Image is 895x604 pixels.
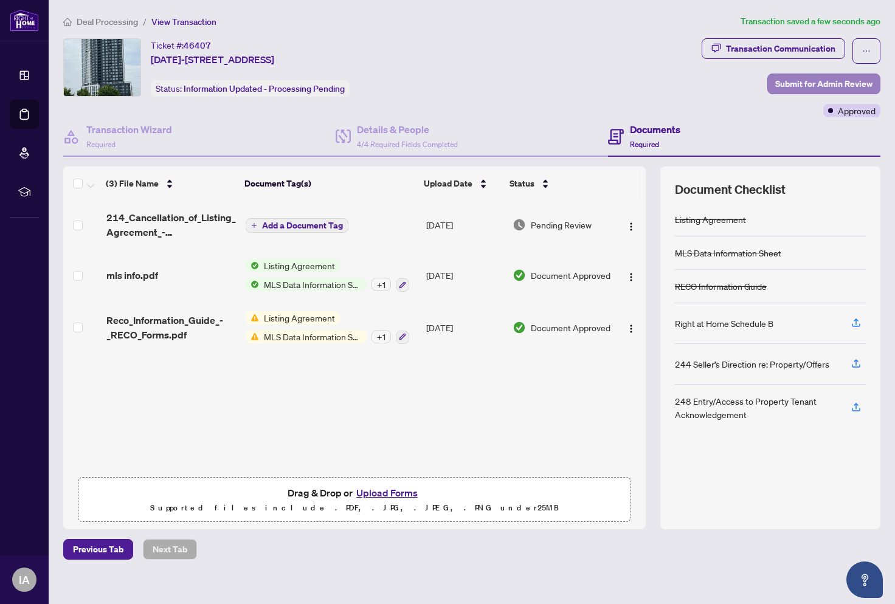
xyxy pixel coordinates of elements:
span: Drag & Drop orUpload FormsSupported files include .PDF, .JPG, .JPEG, .PNG under25MB [78,478,631,523]
span: Submit for Admin Review [775,74,873,94]
img: Logo [626,222,636,232]
img: Document Status [513,321,526,334]
span: View Transaction [151,16,216,27]
span: MLS Data Information Sheet [259,330,367,343]
span: Listing Agreement [259,311,340,324]
span: Approved [838,104,876,117]
div: MLS Data Information Sheet [675,246,781,259]
p: Supported files include .PDF, .JPG, .JPEG, .PNG under 25 MB [86,501,623,515]
span: 46407 [184,40,211,51]
span: Pending Review [531,218,592,232]
button: Logo [621,215,641,235]
div: 248 Entry/Access to Property Tenant Acknowledgement [675,394,837,421]
div: 244 Seller’s Direction re: Property/Offers [675,357,829,371]
div: + 1 [371,278,391,291]
span: Previous Tab [73,540,123,559]
button: Logo [621,318,641,337]
button: Add a Document Tag [246,218,348,233]
span: (3) File Name [106,177,159,190]
img: Document Status [513,218,526,232]
span: Listing Agreement [259,259,340,272]
th: Document Tag(s) [240,166,419,201]
button: Status IconListing AgreementStatus IconMLS Data Information Sheet+1 [246,311,409,344]
span: MLS Data Information Sheet [259,278,367,291]
button: Submit for Admin Review [767,74,880,94]
span: mls info.pdf [106,268,158,283]
span: IA [19,571,30,588]
div: Listing Agreement [675,213,746,226]
span: plus [251,222,257,228]
div: Status: [151,80,350,97]
div: RECO Information Guide [675,280,767,293]
span: Add a Document Tag [262,221,343,230]
h4: Details & People [357,122,458,137]
th: (3) File Name [101,166,240,201]
img: Logo [626,324,636,334]
button: Transaction Communication [702,38,845,59]
div: + 1 [371,330,391,343]
td: [DATE] [421,301,508,354]
h4: Documents [630,122,680,137]
h4: Transaction Wizard [86,122,172,137]
span: Status [510,177,534,190]
img: Logo [626,272,636,282]
th: Upload Date [419,166,505,201]
span: Required [630,140,659,149]
img: Status Icon [246,278,259,291]
span: Document Checklist [675,181,786,198]
span: home [63,18,72,26]
div: Ticket #: [151,38,211,52]
button: Upload Forms [353,485,421,501]
td: [DATE] [421,201,508,249]
img: Status Icon [246,330,259,343]
span: Upload Date [424,177,472,190]
td: [DATE] [421,249,508,301]
img: IMG-W12314385_1.jpg [64,39,140,96]
button: Add a Document Tag [246,218,348,233]
button: Status IconListing AgreementStatus IconMLS Data Information Sheet+1 [246,259,409,292]
span: 4/4 Required Fields Completed [357,140,458,149]
article: Transaction saved a few seconds ago [741,15,880,29]
li: / [143,15,147,29]
button: Logo [621,266,641,285]
div: Right at Home Schedule B [675,317,773,330]
img: logo [10,9,39,32]
button: Open asap [846,561,883,598]
button: Next Tab [143,539,197,560]
span: [DATE]-[STREET_ADDRESS] [151,52,274,67]
button: Previous Tab [63,539,133,560]
span: Deal Processing [77,16,138,27]
span: Document Approved [531,269,610,282]
span: 214_Cancellation_of_Listing_Agreement_-_Authority_to_Offer_for_Lease_A__-_PropTx-[PERSON_NAME].pdf [106,210,236,239]
span: Reco_Information_Guide_-_RECO_Forms.pdf [106,313,236,342]
img: Document Status [513,269,526,282]
span: Information Updated - Processing Pending [184,83,345,94]
span: Document Approved [531,321,610,334]
div: Transaction Communication [726,39,835,58]
img: Status Icon [246,311,259,324]
img: Status Icon [246,259,259,272]
span: ellipsis [862,47,871,55]
span: Drag & Drop or [288,485,421,501]
span: Required [86,140,116,149]
th: Status [505,166,612,201]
